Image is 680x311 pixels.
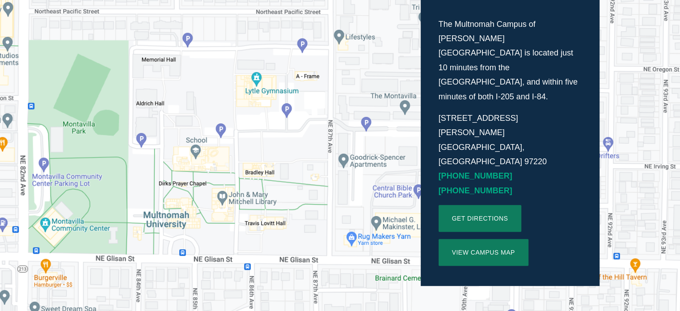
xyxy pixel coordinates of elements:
[439,111,582,198] p: [STREET_ADDRESS][PERSON_NAME] [GEOGRAPHIC_DATA], [GEOGRAPHIC_DATA] 97220
[439,239,528,266] a: View Campus Map
[439,205,522,232] a: Get directions
[439,171,512,180] a: [PHONE_NUMBER]
[439,186,512,195] a: [PHONE_NUMBER]
[439,17,582,104] p: The Multnomah Campus of [PERSON_NAME][GEOGRAPHIC_DATA] is located just 10 minutes from the [GEOGR...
